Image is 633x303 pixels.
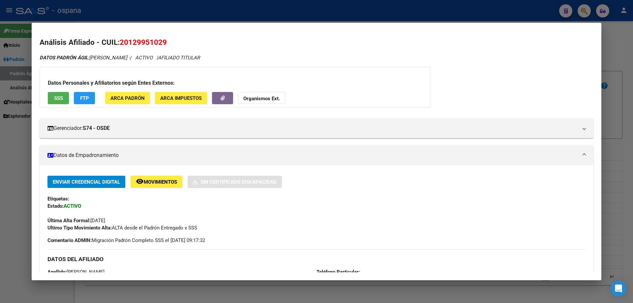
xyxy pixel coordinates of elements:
mat-expansion-panel-header: Datos de Empadronamiento [40,145,593,165]
span: Movimientos [144,179,177,185]
strong: Última Alta Formal: [47,218,90,224]
div: Open Intercom Messenger [611,281,626,296]
span: ARCA Padrón [110,95,145,101]
strong: DATOS PADRÓN ÁGIL: [40,55,89,61]
mat-icon: remove_red_eye [136,177,144,185]
h3: Datos Personales y Afiliatorios según Entes Externos: [48,79,422,87]
span: AFILIADO TITULAR [158,55,200,61]
span: Sin Certificado Discapacidad [200,179,277,185]
strong: ACTIVO [64,203,81,209]
button: Enviar Credencial Digital [47,176,125,188]
strong: Etiquetas: [47,196,69,202]
span: ALTA desde el Padrón Entregado x SSS [47,225,197,231]
strong: Estado: [47,203,64,209]
span: [PERSON_NAME] [47,269,105,275]
strong: Comentario ADMIN: [47,237,92,243]
button: FTP [74,92,95,104]
strong: Organismos Ext. [243,96,280,102]
mat-expansion-panel-header: Gerenciador:S74 - OSDE [40,118,593,138]
i: | ACTIVO | [40,55,200,61]
span: SSS [54,95,63,101]
strong: Apellido: [47,269,67,275]
strong: Ultimo Tipo Movimiento Alta: [47,225,112,231]
span: Enviar Credencial Digital [53,179,120,185]
button: ARCA Padrón [105,92,150,104]
span: Migración Padrón Completo SSS el [DATE] 09:17:32 [47,237,205,244]
h2: Análisis Afiliado - CUIL: [40,37,593,48]
span: [DATE] [47,218,105,224]
mat-panel-title: Datos de Empadronamiento [47,151,578,159]
span: [PERSON_NAME] - [40,55,130,61]
mat-panel-title: Gerenciador: [47,124,578,132]
button: Organismos Ext. [238,92,285,104]
span: FTP [80,95,89,101]
button: ARCA Impuestos [155,92,207,104]
button: SSS [48,92,69,104]
span: ARCA Impuestos [160,95,202,101]
button: Movimientos [131,176,182,188]
h3: DATOS DEL AFILIADO [47,256,586,263]
button: Sin Certificado Discapacidad [188,176,282,188]
span: 20129951029 [120,38,167,46]
strong: Teléfono Particular: [316,269,360,275]
strong: S74 - OSDE [83,124,110,132]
